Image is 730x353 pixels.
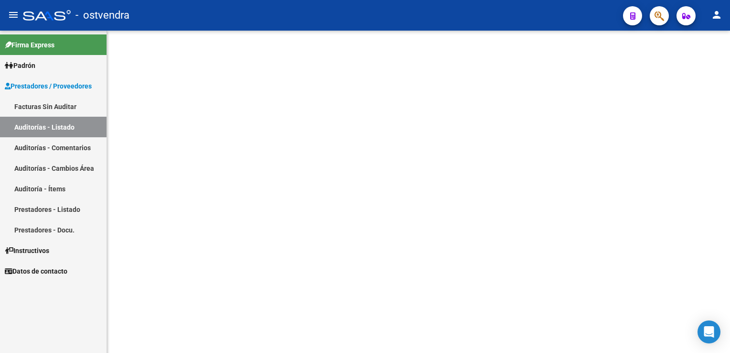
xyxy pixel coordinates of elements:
[711,9,722,21] mat-icon: person
[5,266,67,276] span: Datos de contacto
[8,9,19,21] mat-icon: menu
[75,5,129,26] span: - ostvendra
[5,40,54,50] span: Firma Express
[5,81,92,91] span: Prestadores / Proveedores
[5,245,49,256] span: Instructivos
[5,60,35,71] span: Padrón
[698,320,720,343] div: Open Intercom Messenger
